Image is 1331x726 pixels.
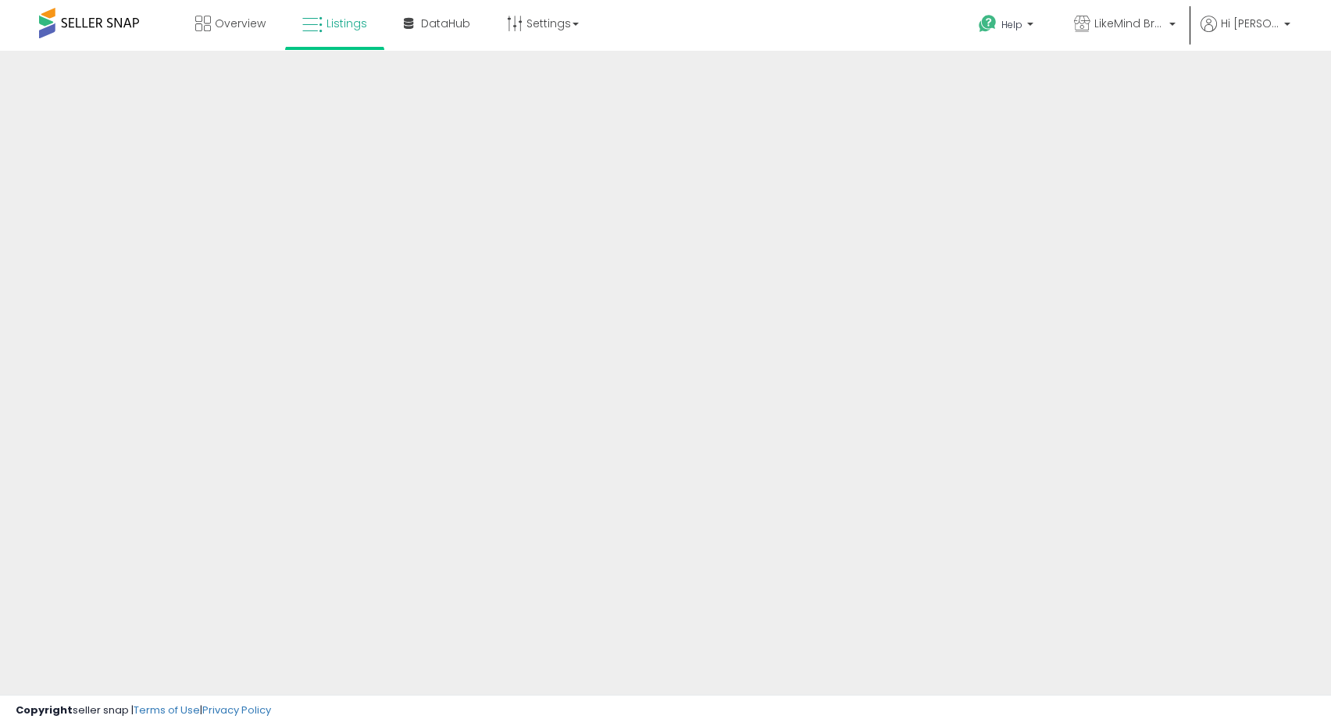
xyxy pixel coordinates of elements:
[1221,16,1279,31] span: Hi [PERSON_NAME]
[421,16,470,31] span: DataHub
[327,16,367,31] span: Listings
[1094,16,1165,31] span: LikeMind Brands
[966,2,1049,51] a: Help
[1001,18,1022,31] span: Help
[215,16,266,31] span: Overview
[978,14,997,34] i: Get Help
[1201,16,1290,51] a: Hi [PERSON_NAME]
